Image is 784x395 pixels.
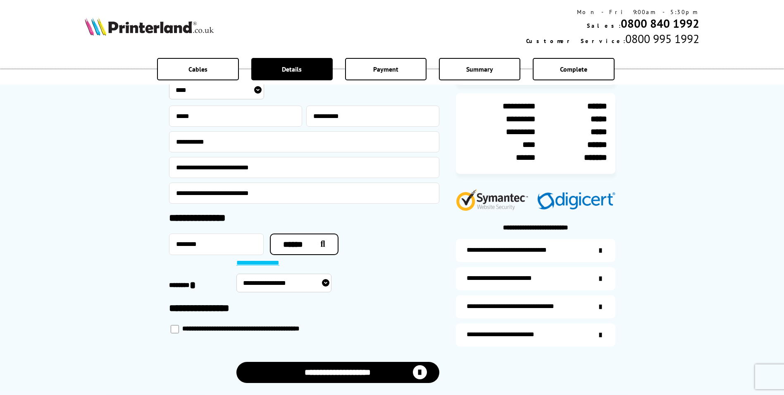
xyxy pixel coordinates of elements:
[526,8,699,16] div: Mon - Fri 9:00am - 5:30pm
[621,16,699,31] a: 0800 840 1992
[373,65,398,73] span: Payment
[526,37,625,45] span: Customer Service:
[587,22,621,29] span: Sales:
[456,239,615,262] a: additional-ink
[466,65,493,73] span: Summary
[560,65,587,73] span: Complete
[188,65,207,73] span: Cables
[456,323,615,347] a: secure-website
[85,17,214,36] img: Printerland Logo
[282,65,302,73] span: Details
[456,295,615,318] a: additional-cables
[456,267,615,290] a: items-arrive
[625,31,699,46] span: 0800 995 1992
